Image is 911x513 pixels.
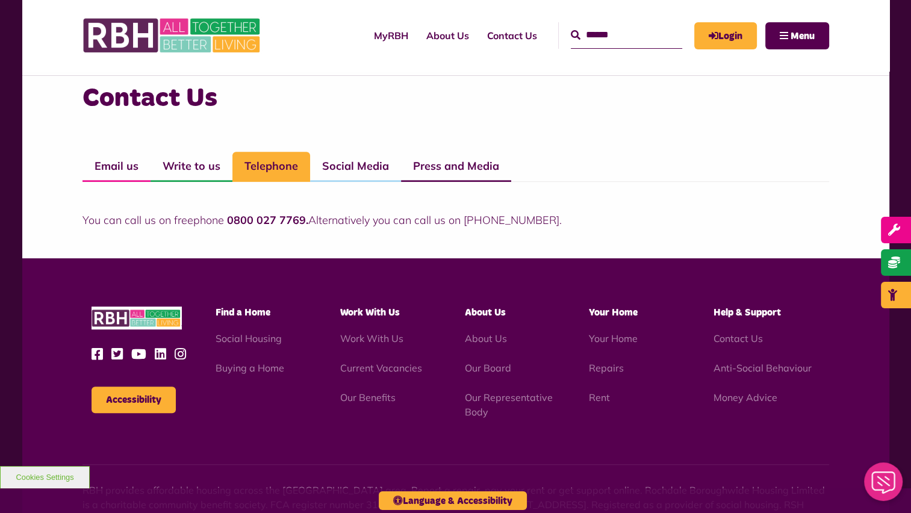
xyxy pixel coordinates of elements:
[417,19,478,52] a: About Us
[765,22,829,49] button: Navigation
[365,19,417,52] a: MyRBH
[340,332,403,344] a: Work With Us
[464,332,506,344] a: About Us
[464,362,511,374] a: Our Board
[464,391,552,418] a: Our Representative Body
[589,391,610,403] a: Rent
[694,22,757,49] a: MyRBH
[589,332,638,344] a: Your Home
[714,391,777,403] a: Money Advice
[232,152,310,182] a: Telephone
[82,12,263,59] img: RBH
[379,491,527,510] button: Language & Accessibility
[714,332,763,344] a: Contact Us
[857,459,911,513] iframe: Netcall Web Assistant for live chat
[216,332,282,344] a: Social Housing - open in a new tab
[340,308,400,317] span: Work With Us
[340,362,422,374] a: Current Vacancies
[92,387,176,413] button: Accessibility
[310,152,401,182] a: Social Media
[340,391,396,403] a: Our Benefits
[151,152,232,182] a: Write to us
[589,308,638,317] span: Your Home
[589,362,624,374] a: Repairs
[478,19,546,52] a: Contact Us
[92,306,182,330] img: RBH
[401,152,511,182] a: Press and Media
[714,308,781,317] span: Help & Support
[216,308,270,317] span: Find a Home
[82,212,829,228] p: You can call us on freephone Alternatively you can call us on [PHONE_NUMBER].
[791,31,815,41] span: Menu
[464,308,505,317] span: About Us
[82,81,829,116] h3: Contact Us
[571,22,682,48] input: Search
[216,362,284,374] a: Buying a Home
[82,152,151,182] a: Email us
[714,362,812,374] a: Anti-Social Behaviour
[227,213,308,227] strong: 0800 027 7769.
